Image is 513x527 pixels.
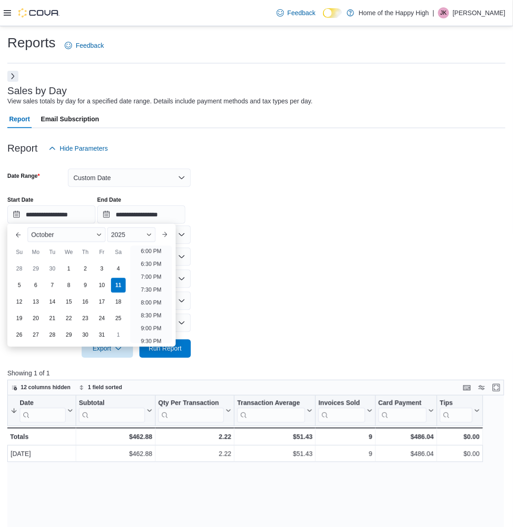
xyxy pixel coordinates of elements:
[28,245,43,260] div: Mo
[379,399,427,408] div: Card Payment
[158,449,231,460] div: 2.22
[273,4,319,22] a: Feedback
[323,8,342,18] input: Dark Mode
[149,344,182,353] span: Run Report
[7,96,313,106] div: View sales totals by day for a specified date range. Details include payment methods and tax type...
[379,449,434,460] div: $486.04
[379,399,427,423] div: Card Payment
[20,399,66,423] div: Date
[139,340,191,358] button: Run Report
[440,399,473,408] div: Tips
[45,245,60,260] div: Tu
[61,328,76,342] div: day-29
[137,336,165,347] li: 9:30 PM
[97,205,185,224] input: Press the down key to open a popover containing a calendar.
[111,295,126,309] div: day-18
[78,278,93,293] div: day-9
[441,7,447,18] span: JK
[12,278,27,293] div: day-5
[95,261,109,276] div: day-3
[75,382,126,393] button: 1 field sorted
[111,245,126,260] div: Sa
[9,110,30,128] span: Report
[68,169,191,187] button: Custom Date
[359,7,429,18] p: Home of the Happy High
[318,399,365,423] div: Invoices Sold
[440,449,480,460] div: $0.00
[178,231,185,238] button: Open list of options
[137,246,165,257] li: 6:00 PM
[10,431,73,442] div: Totals
[440,399,480,423] button: Tips
[111,311,126,326] div: day-25
[28,295,43,309] div: day-13
[318,399,365,408] div: Invoices Sold
[18,8,60,17] img: Cova
[158,399,224,423] div: Qty Per Transaction
[41,110,99,128] span: Email Subscription
[157,227,172,242] button: Next month
[76,41,104,50] span: Feedback
[12,261,27,276] div: day-28
[61,311,76,326] div: day-22
[491,382,502,393] button: Enter fullscreen
[440,431,480,442] div: $0.00
[12,295,27,309] div: day-12
[78,311,93,326] div: day-23
[28,278,43,293] div: day-6
[7,196,33,204] label: Start Date
[178,253,185,261] button: Open list of options
[440,399,473,423] div: Tips
[79,431,152,442] div: $462.88
[28,227,106,242] div: Button. Open the month selector. October is currently selected.
[237,449,312,460] div: $51.43
[111,231,125,238] span: 2025
[79,399,145,408] div: Subtotal
[158,399,231,423] button: Qty Per Transaction
[28,328,43,342] div: day-27
[45,328,60,342] div: day-28
[78,245,93,260] div: Th
[288,8,316,17] span: Feedback
[78,261,93,276] div: day-2
[12,311,27,326] div: day-19
[237,399,312,423] button: Transaction Average
[137,272,165,283] li: 7:00 PM
[45,139,112,158] button: Hide Parameters
[237,431,312,442] div: $51.43
[158,431,231,442] div: 2.22
[379,431,434,442] div: $486.04
[79,399,145,423] div: Subtotal
[61,295,76,309] div: day-15
[137,310,165,321] li: 8:30 PM
[60,144,108,153] span: Hide Parameters
[107,227,156,242] div: Button. Open the year selector. 2025 is currently selected.
[111,261,126,276] div: day-4
[28,261,43,276] div: day-29
[7,85,67,96] h3: Sales by Day
[61,261,76,276] div: day-1
[11,227,26,242] button: Previous Month
[61,278,76,293] div: day-8
[158,399,224,408] div: Qty Per Transaction
[318,399,372,423] button: Invoices Sold
[111,328,126,342] div: day-1
[130,246,172,343] ul: Time
[137,297,165,308] li: 8:00 PM
[21,384,71,391] span: 12 columns hidden
[137,323,165,334] li: 9:00 PM
[7,34,56,52] h1: Reports
[7,172,40,180] label: Date Range
[79,449,152,460] div: $462.88
[45,311,60,326] div: day-21
[79,399,152,423] button: Subtotal
[97,196,121,204] label: End Date
[95,278,109,293] div: day-10
[61,36,107,55] a: Feedback
[318,431,372,442] div: 9
[12,245,27,260] div: Su
[7,369,509,378] p: Showing 1 of 1
[7,71,18,82] button: Next
[28,311,43,326] div: day-20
